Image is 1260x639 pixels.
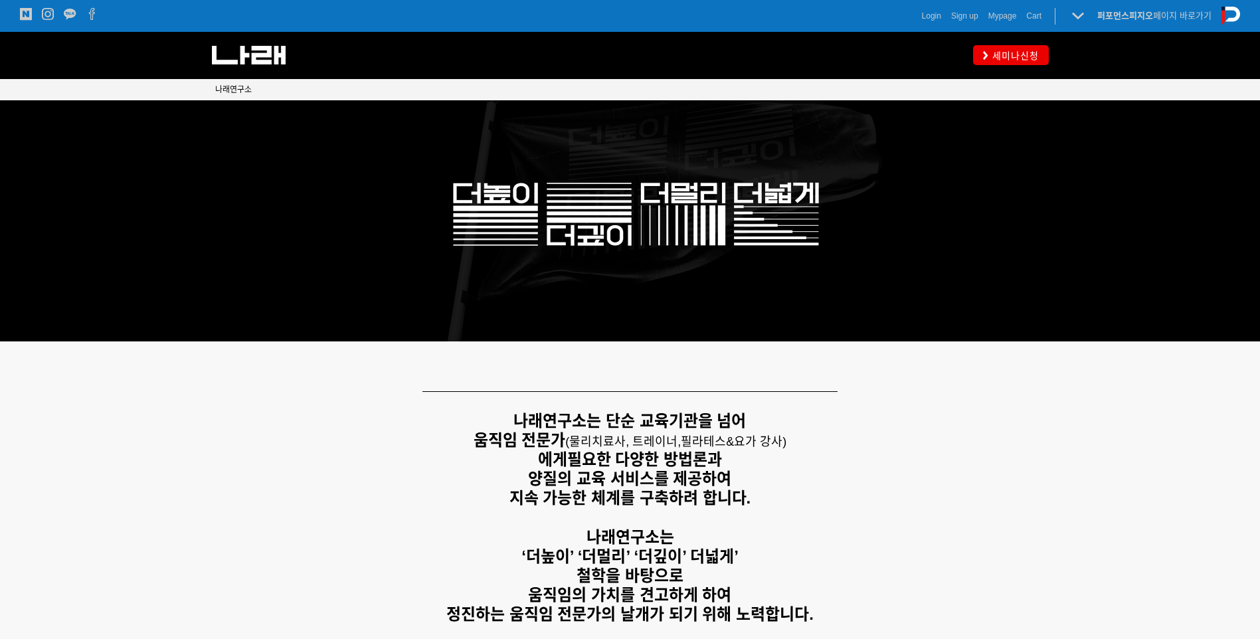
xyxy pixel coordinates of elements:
[538,450,567,468] strong: 에게
[577,567,683,585] strong: 철학을 바탕으로
[973,45,1049,64] a: 세미나신청
[1026,9,1041,23] a: Cart
[569,435,681,448] span: 물리치료사, 트레이너,
[215,85,252,94] span: 나래연구소
[988,9,1017,23] a: Mypage
[565,435,681,448] span: (
[988,49,1039,62] span: 세미나신청
[528,470,731,488] strong: 양질의 교육 서비스를 제공하여
[951,9,978,23] a: Sign up
[586,528,674,546] strong: 나래연구소는
[1097,11,1153,21] strong: 퍼포먼스피지오
[513,412,746,430] strong: 나래연구소는 단순 교육기관을 넘어
[509,489,751,507] strong: 지속 가능한 체계를 구축하려 합니다.
[521,547,739,565] strong: ‘더높이’ ‘더멀리’ ‘더깊이’ 더넓게’
[446,605,814,623] strong: 정진하는 움직임 전문가의 날개가 되기 위해 노력합니다.
[474,431,566,449] strong: 움직임 전문가
[922,9,941,23] a: Login
[567,450,722,468] strong: 필요한 다양한 방법론과
[215,83,252,96] a: 나래연구소
[681,435,786,448] span: 필라테스&요가 강사)
[528,586,731,604] strong: 움직임의 가치를 견고하게 하여
[1097,11,1212,21] a: 퍼포먼스피지오페이지 바로가기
